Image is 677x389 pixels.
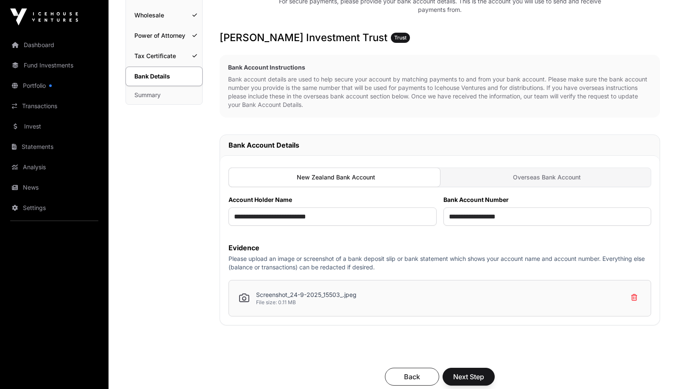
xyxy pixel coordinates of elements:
h2: Bank Account Instructions [228,63,652,72]
p: Please upload an image or screenshot of a bank deposit slip or bank statement which shows your ac... [228,255,651,271]
p: Screenshot_24-9-2025_15503_.jpeg [256,291,357,299]
a: Analysis [7,158,102,176]
a: Power of Attorney [126,26,202,45]
span: Trust [394,34,407,41]
p: File size: 0.11 MB [256,299,357,306]
h2: Bank Account Details [228,140,651,150]
a: Fund Investments [7,56,102,75]
p: Bank account details are used to help secure your account by matching payments to and from your b... [228,75,652,109]
span: Next Step [453,372,484,382]
a: Statements [7,137,102,156]
h3: [PERSON_NAME] Investment Trust [220,31,660,45]
a: Transactions [7,97,102,115]
span: Back [396,372,429,382]
button: Next Step [443,368,495,386]
label: Bank Account Number [443,196,652,204]
label: Evidence [228,243,651,253]
label: Account Holder Name [228,196,437,204]
a: News [7,178,102,197]
img: Icehouse Ventures Logo [10,8,78,25]
a: Settings [7,199,102,217]
a: Summary [126,86,202,104]
a: Tax Certificate [126,47,202,65]
div: Screenshot_24-9-2025_15503_.jpeg [256,291,357,306]
a: Bank Details [125,67,203,86]
span: Overseas Bank Account [513,173,581,182]
a: Wholesale [126,6,202,25]
iframe: Chat Widget [635,348,677,389]
a: Dashboard [7,36,102,54]
a: Invest [7,117,102,136]
button: Back [385,368,439,386]
a: Portfolio [7,76,102,95]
